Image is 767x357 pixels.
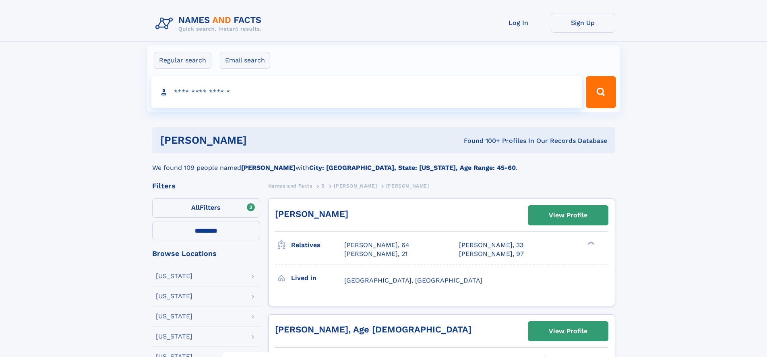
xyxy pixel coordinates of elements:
[355,136,607,145] div: Found 100+ Profiles In Our Records Database
[551,13,615,33] a: Sign Up
[152,13,268,35] img: Logo Names and Facts
[220,52,270,69] label: Email search
[152,250,260,257] div: Browse Locations
[459,250,524,258] a: [PERSON_NAME], 97
[459,241,523,250] a: [PERSON_NAME], 33
[334,183,377,189] span: [PERSON_NAME]
[528,322,608,341] a: View Profile
[549,322,587,340] div: View Profile
[241,164,296,171] b: [PERSON_NAME]
[151,76,583,108] input: search input
[528,206,608,225] a: View Profile
[321,183,325,189] span: B
[160,135,356,145] h1: [PERSON_NAME]
[291,238,344,252] h3: Relatives
[344,250,407,258] a: [PERSON_NAME], 21
[275,209,348,219] a: [PERSON_NAME]
[156,313,192,320] div: [US_STATE]
[156,333,192,340] div: [US_STATE]
[344,277,482,284] span: [GEOGRAPHIC_DATA], [GEOGRAPHIC_DATA]
[585,241,595,246] div: ❯
[309,164,516,171] b: City: [GEOGRAPHIC_DATA], State: [US_STATE], Age Range: 45-60
[156,293,192,299] div: [US_STATE]
[152,198,260,218] label: Filters
[549,206,587,225] div: View Profile
[486,13,551,33] a: Log In
[344,241,409,250] a: [PERSON_NAME], 64
[268,181,312,191] a: Names and Facts
[321,181,325,191] a: B
[156,273,192,279] div: [US_STATE]
[586,76,616,108] button: Search Button
[291,271,344,285] h3: Lived in
[152,182,260,190] div: Filters
[275,324,471,334] a: [PERSON_NAME], Age [DEMOGRAPHIC_DATA]
[334,181,377,191] a: [PERSON_NAME]
[191,204,200,211] span: All
[154,52,211,69] label: Regular search
[386,183,429,189] span: [PERSON_NAME]
[152,153,615,173] div: We found 109 people named with .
